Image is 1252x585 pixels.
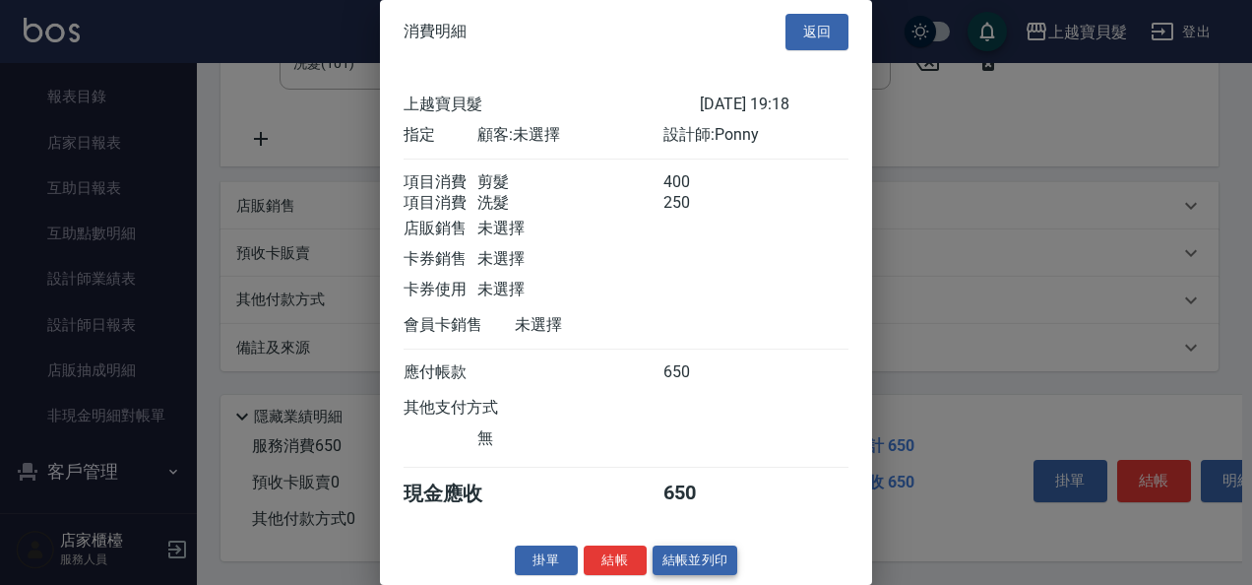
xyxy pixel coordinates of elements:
div: 未選擇 [477,280,662,300]
button: 結帳並列印 [653,546,738,576]
button: 結帳 [584,546,647,576]
div: 項目消費 [404,172,477,193]
div: 650 [663,362,737,383]
div: 設計師: Ponny [663,125,848,146]
div: 會員卡銷售 [404,315,515,336]
button: 返回 [785,14,848,50]
div: 卡券銷售 [404,249,477,270]
span: 消費明細 [404,22,467,41]
div: 店販銷售 [404,219,477,239]
div: 指定 [404,125,477,146]
div: 顧客: 未選擇 [477,125,662,146]
div: 未選擇 [477,249,662,270]
div: 400 [663,172,737,193]
div: [DATE] 19:18 [700,95,848,115]
div: 其他支付方式 [404,398,552,419]
div: 上越寶貝髮 [404,95,700,115]
div: 卡券使用 [404,280,477,300]
div: 未選擇 [477,219,662,239]
div: 650 [663,481,737,507]
div: 250 [663,193,737,214]
div: 洗髮 [477,193,662,214]
div: 項目消費 [404,193,477,214]
div: 未選擇 [515,315,700,336]
button: 掛單 [515,546,578,576]
div: 現金應收 [404,481,515,507]
div: 無 [477,428,662,449]
div: 剪髮 [477,172,662,193]
div: 應付帳款 [404,362,477,383]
